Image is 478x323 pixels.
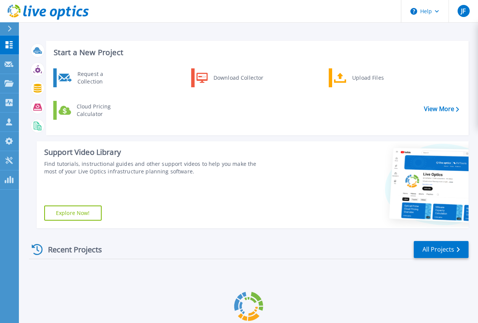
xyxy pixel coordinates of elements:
[414,241,469,258] a: All Projects
[210,70,267,85] div: Download Collector
[191,68,269,87] a: Download Collector
[424,105,459,113] a: View More
[73,103,129,118] div: Cloud Pricing Calculator
[74,70,129,85] div: Request a Collection
[53,101,131,120] a: Cloud Pricing Calculator
[29,240,112,259] div: Recent Projects
[44,147,269,157] div: Support Video Library
[44,206,102,221] a: Explore Now!
[44,160,269,175] div: Find tutorials, instructional guides and other support videos to help you make the most of your L...
[54,48,459,57] h3: Start a New Project
[53,68,131,87] a: Request a Collection
[461,8,466,14] span: JF
[329,68,406,87] a: Upload Files
[348,70,404,85] div: Upload Files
